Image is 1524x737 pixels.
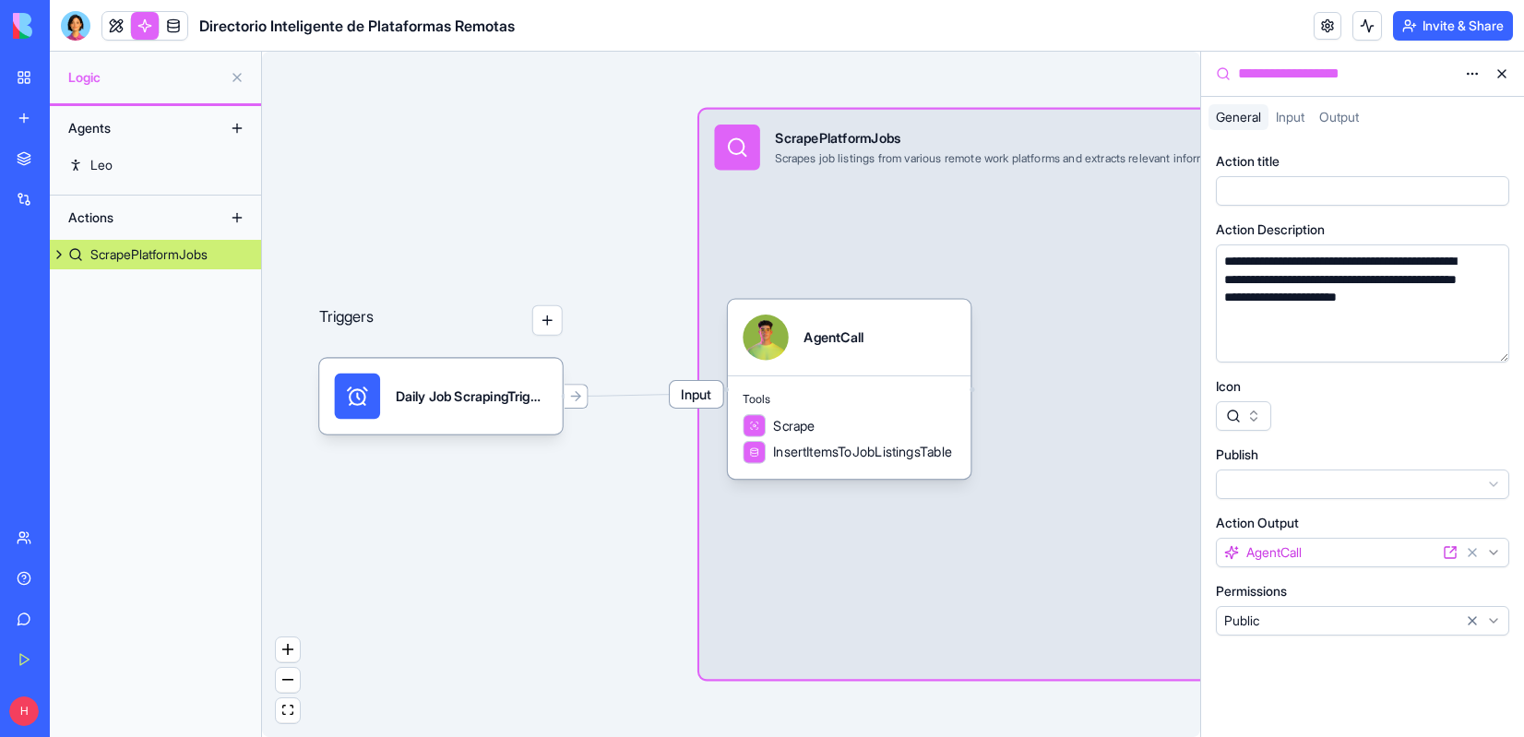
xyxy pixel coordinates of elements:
[773,416,815,435] span: Scrape
[1216,446,1258,464] label: Publish
[199,15,515,37] span: Directorio Inteligente de Plataformas Remotas
[1276,109,1304,125] span: Input
[566,394,696,396] g: Edge from 68c6b6a64848a3531eb8de55 to 68c6b69f4848a3531eb8ddcc
[68,68,222,87] span: Logic
[319,305,374,336] p: Triggers
[50,150,261,180] a: Leo
[276,698,300,723] button: fit view
[9,696,39,726] span: H
[1216,377,1241,396] label: Icon
[13,13,127,39] img: logo
[276,637,300,662] button: zoom in
[1216,220,1325,239] label: Action Description
[90,156,113,174] div: Leo
[1393,11,1513,41] button: Invite & Share
[1216,514,1299,532] label: Action Output
[50,240,261,269] a: ScrapePlatformJobs
[699,110,1467,680] div: InputScrapePlatformJobsScrapes job listings from various remote work platforms and extracts relev...
[90,245,208,264] div: ScrapePlatformJobs
[773,443,952,462] span: InsertItemsToJobListingsTable
[396,386,548,406] div: Daily Job ScrapingTrigger
[743,391,956,406] span: Tools
[670,381,723,408] span: Input
[728,300,971,480] div: AgentCallToolsScrapeInsertItemsToJobListingsTable
[59,203,207,232] div: Actions
[775,128,1345,148] div: ScrapePlatformJobs
[804,327,863,347] div: AgentCall
[276,668,300,693] button: zoom out
[1216,109,1261,125] span: General
[1319,109,1359,125] span: Output
[1216,582,1287,600] label: Permissions
[59,113,207,143] div: Agents
[319,244,563,434] div: Triggers
[775,151,1345,166] div: Scrapes job listings from various remote work platforms and extracts relevant information for Spa...
[319,358,563,434] div: Daily Job ScrapingTrigger
[1216,152,1280,171] label: Action title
